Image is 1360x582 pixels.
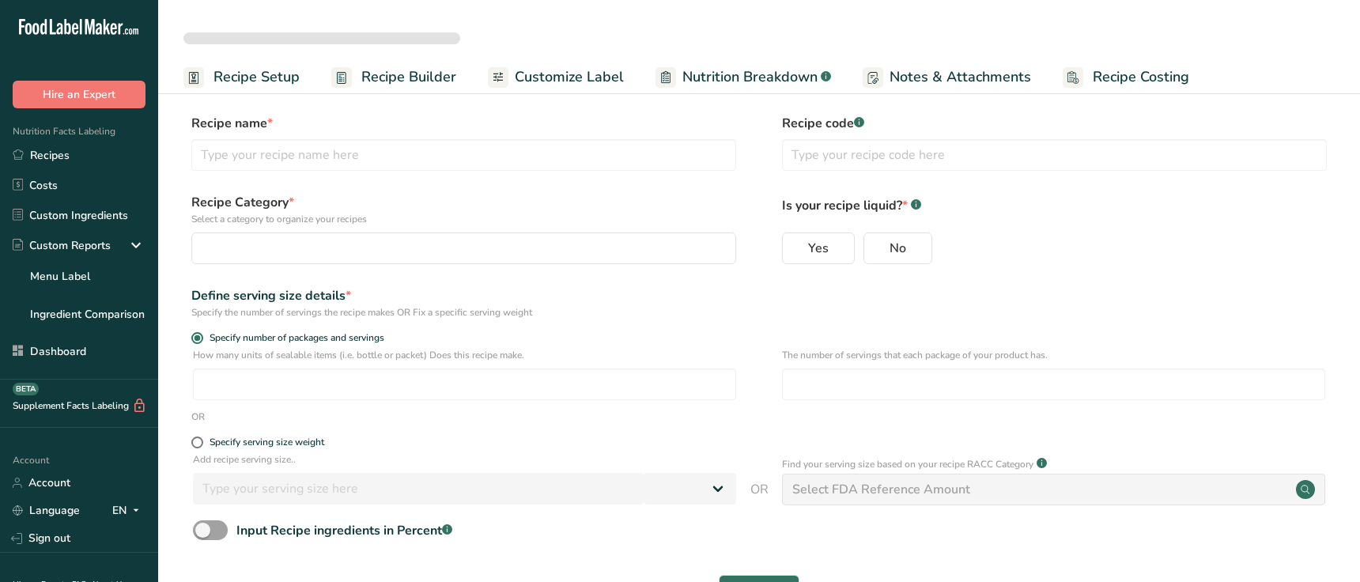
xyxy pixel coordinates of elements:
label: Recipe code [782,114,1327,133]
span: OR [750,480,769,499]
div: Input Recipe ingredients in Percent [236,521,452,540]
a: Nutrition Breakdown [655,59,831,95]
span: Nutrition Breakdown [682,66,818,88]
input: Type your recipe code here [782,139,1327,171]
label: Recipe Category [191,193,736,226]
span: Recipe Costing [1093,66,1189,88]
div: BETA [13,383,39,395]
a: Recipe Builder [331,59,456,95]
div: OR [191,410,205,424]
p: Is your recipe liquid? [782,193,1327,215]
span: Specify number of packages and servings [203,332,384,344]
a: Customize Label [488,59,624,95]
button: Hire an Expert [13,81,145,108]
a: Language [13,497,80,524]
input: Type your serving size here [193,473,644,505]
span: No [890,240,906,256]
p: Find your serving size based on your recipe RACC Category [782,457,1033,471]
div: Custom Reports [13,237,111,254]
div: Specify the number of servings the recipe makes OR Fix a specific serving weight [191,305,736,319]
span: Notes & Attachments [890,66,1031,88]
div: Define serving size details [191,286,736,305]
p: The number of servings that each package of your product has. [782,348,1325,362]
span: Recipe Builder [361,66,456,88]
a: Recipe Setup [183,59,300,95]
span: Recipe Setup [213,66,300,88]
p: Select a category to organize your recipes [191,212,736,226]
div: EN [112,501,145,520]
p: How many units of sealable items (i.e. bottle or packet) Does this recipe make. [193,348,736,362]
label: Recipe name [191,114,736,133]
a: Notes & Attachments [863,59,1031,95]
span: Customize Label [515,66,624,88]
span: Yes [808,240,829,256]
a: Recipe Costing [1063,59,1189,95]
div: Specify serving size weight [210,436,324,448]
div: Select FDA Reference Amount [792,480,970,499]
p: Add recipe serving size.. [193,452,736,467]
input: Type your recipe name here [191,139,736,171]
